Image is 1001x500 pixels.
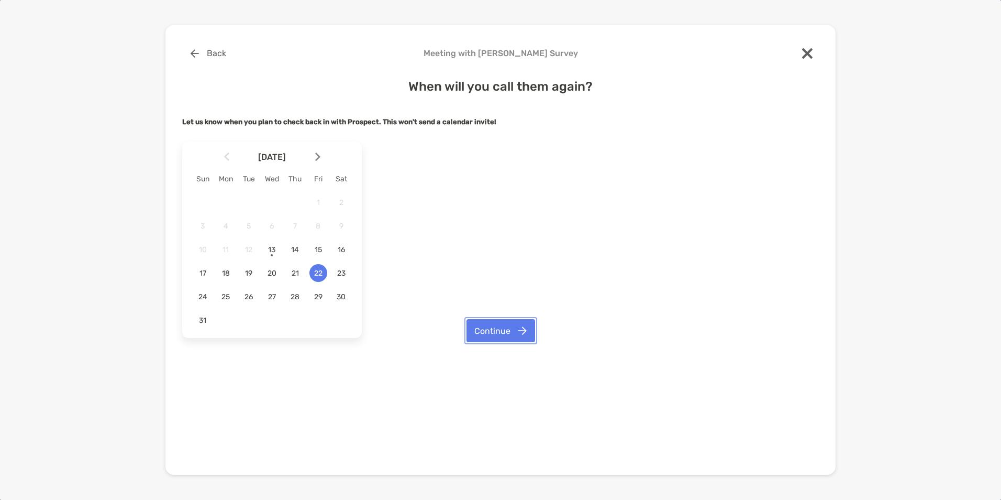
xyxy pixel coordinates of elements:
[182,79,819,94] h4: When will you call them again?
[191,49,199,58] img: button icon
[332,222,350,231] span: 9
[217,292,235,301] span: 25
[286,269,304,278] span: 21
[284,175,307,183] div: Thu
[309,292,327,301] span: 29
[240,245,258,254] span: 12
[330,175,353,183] div: Sat
[194,316,212,325] span: 31
[309,222,327,231] span: 8
[240,292,258,301] span: 26
[332,269,350,278] span: 23
[263,269,281,278] span: 20
[217,222,235,231] span: 4
[240,222,258,231] span: 5
[383,118,496,126] strong: This won't send a calendar invite!
[260,175,283,183] div: Wed
[332,198,350,207] span: 2
[237,175,260,183] div: Tue
[286,245,304,254] span: 14
[217,269,235,278] span: 18
[217,245,235,254] span: 11
[286,222,304,231] span: 7
[182,118,819,126] h5: Let us know when you plan to check back in with Prospect.
[263,245,281,254] span: 13
[194,245,212,254] span: 10
[466,319,535,342] button: Continue
[194,222,212,231] span: 3
[214,175,237,183] div: Mon
[309,245,327,254] span: 15
[332,292,350,301] span: 30
[194,292,212,301] span: 24
[231,152,313,162] span: [DATE]
[309,269,327,278] span: 22
[182,42,234,65] button: Back
[224,153,229,161] img: Arrow icon
[802,48,813,59] img: close modal
[263,222,281,231] span: 6
[191,175,214,183] div: Sun
[194,269,212,278] span: 17
[263,292,281,301] span: 27
[286,292,304,301] span: 28
[182,48,819,58] h4: Meeting with [PERSON_NAME] Survey
[240,269,258,278] span: 19
[309,198,327,207] span: 1
[315,153,320,161] img: Arrow icon
[307,175,330,183] div: Fri
[332,245,350,254] span: 16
